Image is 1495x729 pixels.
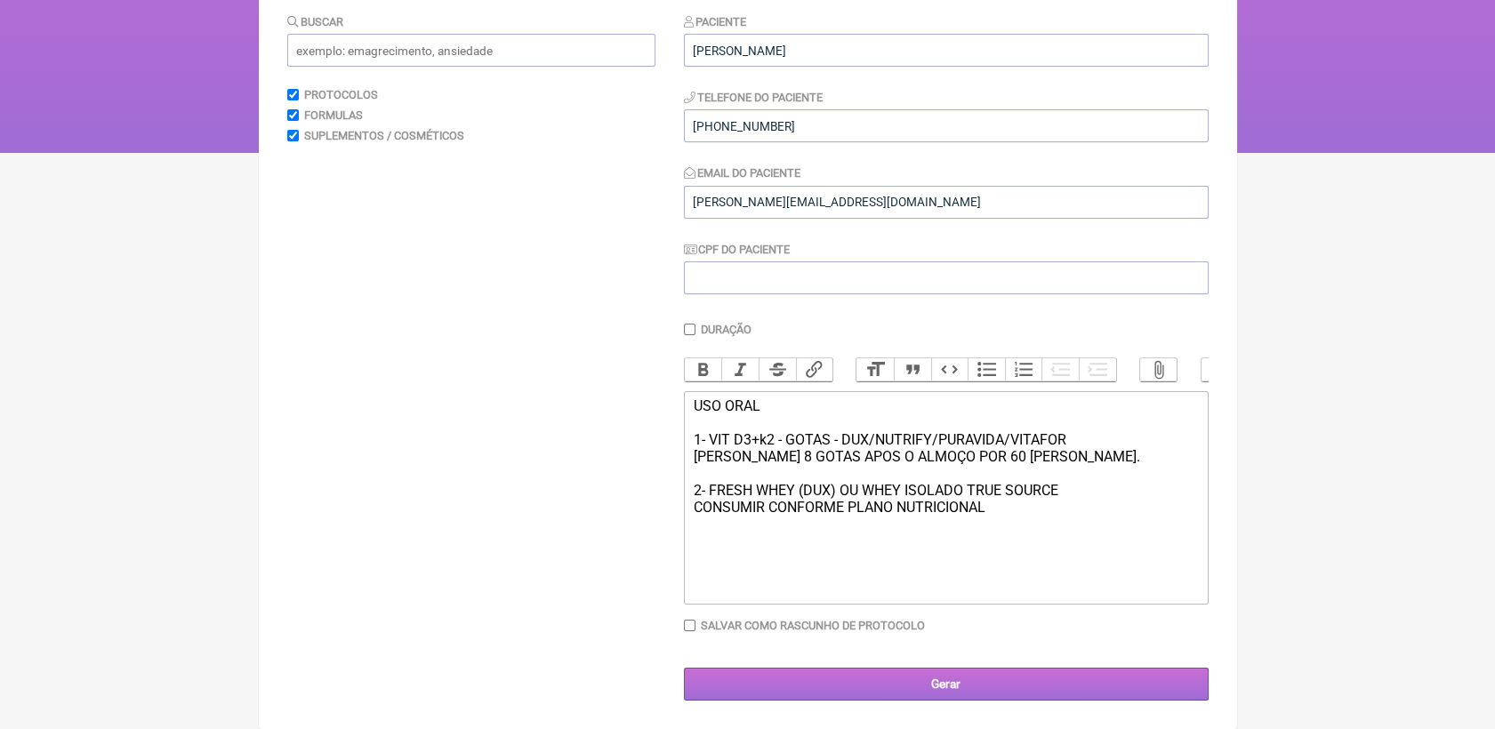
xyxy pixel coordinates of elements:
button: Italic [721,358,759,381]
label: Salvar como rascunho de Protocolo [701,619,925,632]
label: Suplementos / Cosméticos [304,129,464,142]
div: USO ORAL 1- VIT D3+k2 - GOTAS - DUX/NUTRIFY/PURAVIDA/VITAFOR [PERSON_NAME] 8 GOTAS APOS O ALMOÇO ... [693,397,1198,549]
input: exemplo: emagrecimento, ansiedade [287,34,655,67]
button: Quote [894,358,931,381]
label: Telefone do Paciente [684,91,824,104]
label: CPF do Paciente [684,243,791,256]
button: Attach Files [1140,358,1178,381]
button: Numbers [1005,358,1042,381]
input: Gerar [684,668,1209,701]
button: Decrease Level [1041,358,1079,381]
button: Bold [685,358,722,381]
button: Undo [1202,358,1239,381]
label: Formulas [304,108,363,122]
label: Protocolos [304,88,378,101]
button: Heading [856,358,894,381]
button: Link [796,358,833,381]
label: Buscar [287,15,344,28]
button: Code [931,358,969,381]
label: Paciente [684,15,747,28]
button: Strikethrough [759,358,796,381]
label: Duração [701,323,752,336]
button: Increase Level [1079,358,1116,381]
label: Email do Paciente [684,166,801,180]
button: Bullets [968,358,1005,381]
